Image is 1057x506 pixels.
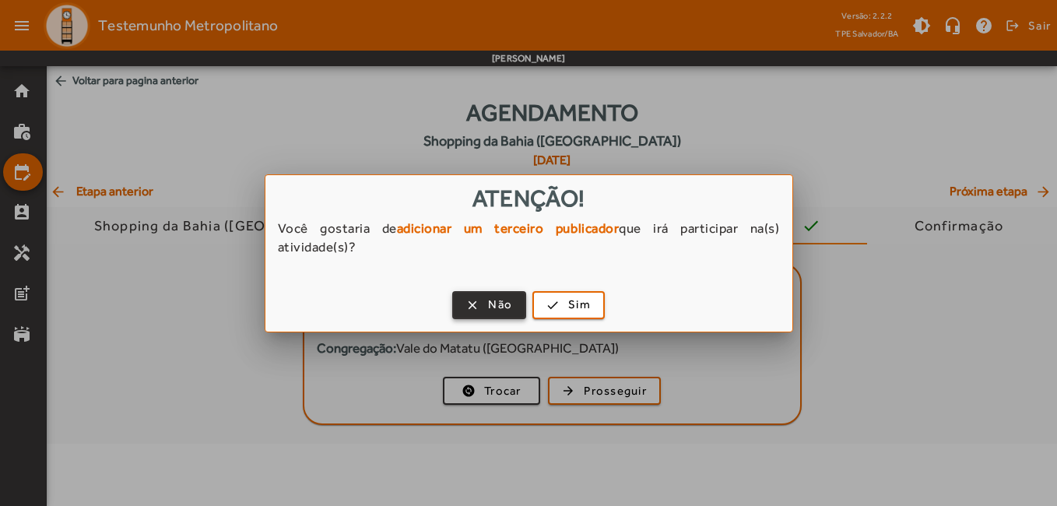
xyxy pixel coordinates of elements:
div: Você gostaria de que irá participar na(s) atividade(s)? [265,219,792,272]
strong: adicionar um terceiro publicador [397,220,620,236]
span: Sim [568,296,591,314]
span: Não [488,296,512,314]
button: Não [452,291,526,319]
span: Atenção! [472,184,585,212]
button: Sim [532,291,605,319]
